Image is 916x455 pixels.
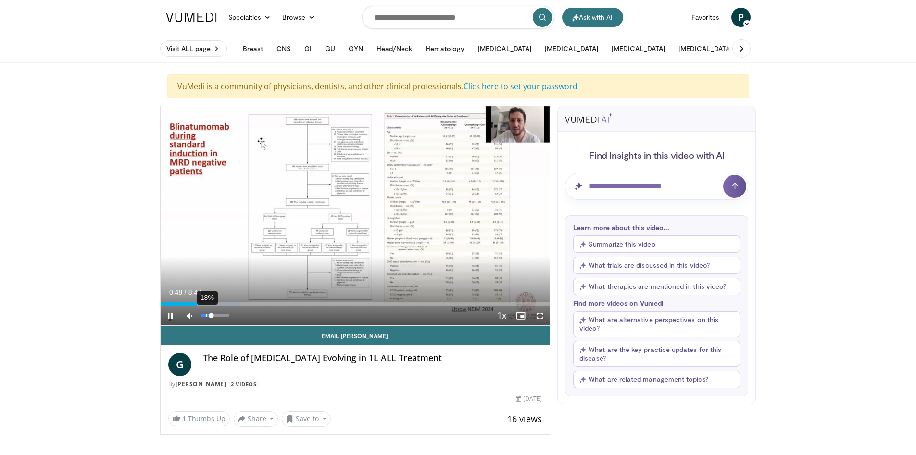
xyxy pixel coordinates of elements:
a: Favorites [686,8,726,27]
button: Breast [237,39,269,58]
button: Hematology [420,39,470,58]
button: Ask with AI [562,8,623,27]
img: VuMedi Logo [166,13,217,22]
div: Progress Bar [161,302,550,306]
img: vumedi-ai-logo.svg [565,113,612,123]
button: GYN [343,39,368,58]
button: What are the key practice updates for this disease? [573,341,740,367]
button: Fullscreen [530,306,550,325]
div: Volume Level [201,314,229,317]
video-js: Video Player [161,106,550,326]
a: 2 Videos [228,380,260,388]
button: Save to [282,411,331,427]
button: Mute [180,306,199,325]
button: [MEDICAL_DATA] [472,39,537,58]
p: Learn more about this video... [573,223,740,232]
a: P [731,8,751,27]
a: Visit ALL page [160,40,227,57]
button: GI [299,39,317,58]
span: 1 [182,414,186,423]
a: [PERSON_NAME] [176,380,226,388]
a: Specialties [223,8,277,27]
h4: Find Insights in this video with AI [565,149,748,161]
button: What therapies are mentioned in this video? [573,278,740,295]
button: Share [234,411,278,427]
button: CNS [271,39,297,58]
span: 8:44 [188,288,201,296]
button: What are alternative perspectives on this video? [573,311,740,337]
button: What trials are discussed in this video? [573,257,740,274]
a: Email [PERSON_NAME] [161,326,550,345]
button: [MEDICAL_DATA] [673,39,738,58]
a: Click here to set your password [464,81,577,91]
button: [MEDICAL_DATA] [606,39,671,58]
button: Playback Rate [492,306,511,325]
input: Question for AI [565,173,748,200]
button: Head/Neck [371,39,418,58]
input: Search topics, interventions [362,6,554,29]
button: Pause [161,306,180,325]
span: 0:48 [169,288,182,296]
a: 1 Thumbs Up [168,411,230,426]
span: / [185,288,187,296]
div: [DATE] [516,394,542,403]
span: 16 views [507,413,542,425]
button: Summarize this video [573,235,740,253]
button: [MEDICAL_DATA] [539,39,604,58]
a: Browse [276,8,321,27]
h4: The Role of [MEDICAL_DATA] Evolving in 1L ALL Treatment [203,353,542,364]
button: What are related management topics? [573,371,740,388]
div: By [168,380,542,389]
button: GU [319,39,341,58]
a: G [168,353,191,376]
div: VuMedi is a community of physicians, dentists, and other clinical professionals. [167,74,749,98]
button: Enable picture-in-picture mode [511,306,530,325]
p: Find more videos on Vumedi [573,299,740,307]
